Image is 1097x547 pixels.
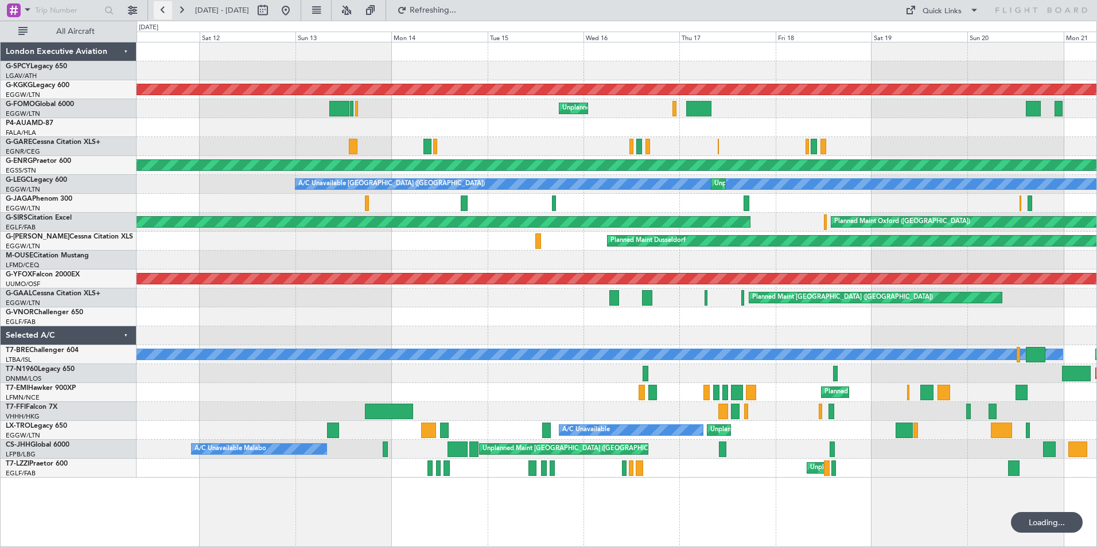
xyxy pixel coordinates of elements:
[6,252,33,259] span: M-OUSE
[824,384,920,401] div: Planned Maint [PERSON_NAME]
[6,280,40,288] a: UUMO/OSF
[967,32,1063,42] div: Sun 20
[6,120,53,127] a: P4-AUAMD-87
[1011,512,1083,533] div: Loading...
[834,213,970,230] div: Planned Maint Oxford ([GEOGRAPHIC_DATA])
[6,347,29,354] span: T7-BRE
[810,459,999,476] div: Unplanned Maint [GEOGRAPHIC_DATA] ([GEOGRAPHIC_DATA])
[710,421,793,439] div: Unplanned Maint Dusseldorf
[6,101,74,108] a: G-FOMOGlobal 6000
[6,139,100,146] a: G-GARECessna Citation XLS+
[6,393,40,402] a: LFMN/NCE
[6,223,36,232] a: EGLF/FAB
[6,177,30,183] span: G-LEGC
[194,440,266,458] div: A/C Unavailable Malabo
[6,404,26,411] span: T7-FFI
[6,158,71,165] a: G-ENRGPraetor 600
[13,22,125,41] button: All Aircraft
[6,385,28,392] span: T7-EMI
[6,196,72,202] a: G-JAGAPhenom 300
[6,63,67,70] a: G-SPCYLegacy 650
[6,72,37,80] a: LGAV/ATH
[6,441,30,448] span: CS-JHH
[35,2,101,19] input: Trip Number
[6,366,38,373] span: T7-N1960
[6,318,36,326] a: EGLF/FAB
[298,175,485,193] div: A/C Unavailable [GEOGRAPHIC_DATA] ([GEOGRAPHIC_DATA])
[6,441,69,448] a: CS-JHHGlobal 6000
[6,196,32,202] span: G-JAGA
[200,32,295,42] div: Sat 12
[295,32,391,42] div: Sun 13
[6,101,35,108] span: G-FOMO
[488,32,583,42] div: Tue 15
[6,355,32,364] a: LTBA/ISL
[409,6,457,14] span: Refreshing...
[923,6,962,17] div: Quick Links
[6,431,40,440] a: EGGW/LTN
[6,91,40,99] a: EGGW/LTN
[30,28,121,36] span: All Aircraft
[6,309,83,316] a: G-VNORChallenger 650
[6,460,29,467] span: T7-LZZI
[679,32,775,42] div: Thu 17
[6,120,32,127] span: P4-AUA
[6,412,40,421] a: VHHH/HKG
[872,32,967,42] div: Sat 19
[776,32,872,42] div: Fri 18
[6,82,69,89] a: G-KGKGLegacy 600
[6,158,33,165] span: G-ENRG
[6,271,32,278] span: G-YFOX
[6,404,57,411] a: T7-FFIFalcon 7X
[6,233,69,240] span: G-[PERSON_NAME]
[139,23,158,33] div: [DATE]
[900,1,985,19] button: Quick Links
[391,32,487,42] div: Mon 14
[6,299,40,307] a: EGGW/LTN
[6,423,30,429] span: LX-TRO
[6,290,100,297] a: G-GAALCessna Citation XLS+
[6,128,36,137] a: FALA/HLA
[6,185,40,194] a: EGGW/LTN
[6,385,76,392] a: T7-EMIHawker 900XP
[6,214,28,221] span: G-SIRS
[6,374,41,383] a: DNMM/LOS
[6,63,30,70] span: G-SPCY
[6,261,39,269] a: LFMD/CEQ
[6,166,36,175] a: EGSS/STN
[6,347,79,354] a: T7-BREChallenger 604
[6,450,36,459] a: LFPB/LBG
[6,214,72,221] a: G-SIRSCitation Excel
[6,110,40,118] a: EGGW/LTN
[752,289,933,306] div: Planned Maint [GEOGRAPHIC_DATA] ([GEOGRAPHIC_DATA])
[6,460,68,467] a: T7-LZZIPraetor 600
[6,204,40,213] a: EGGW/LTN
[6,309,34,316] span: G-VNOR
[583,32,679,42] div: Wed 16
[562,421,610,439] div: A/C Unavailable
[6,177,67,183] a: G-LEGCLegacy 600
[392,1,461,19] button: Refreshing...
[6,139,32,146] span: G-GARE
[6,469,36,478] a: EGLF/FAB
[6,366,75,373] a: T7-N1960Legacy 650
[610,232,686,249] div: Planned Maint Dusseldorf
[6,147,40,156] a: EGNR/CEG
[103,32,199,42] div: Fri 11
[6,82,33,89] span: G-KGKG
[483,440,671,458] div: Unplanned Maint [GEOGRAPHIC_DATA] ([GEOGRAPHIC_DATA])
[195,5,249,15] span: [DATE] - [DATE]
[6,233,133,240] a: G-[PERSON_NAME]Cessna Citation XLS
[6,252,89,259] a: M-OUSECitation Mustang
[6,242,40,251] a: EGGW/LTN
[6,271,80,278] a: G-YFOXFalcon 2000EX
[562,100,718,117] div: Unplanned Maint [US_STATE] ([GEOGRAPHIC_DATA])
[6,290,32,297] span: G-GAAL
[6,423,67,429] a: LX-TROLegacy 650
[714,175,903,193] div: Unplanned Maint [GEOGRAPHIC_DATA] ([GEOGRAPHIC_DATA])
